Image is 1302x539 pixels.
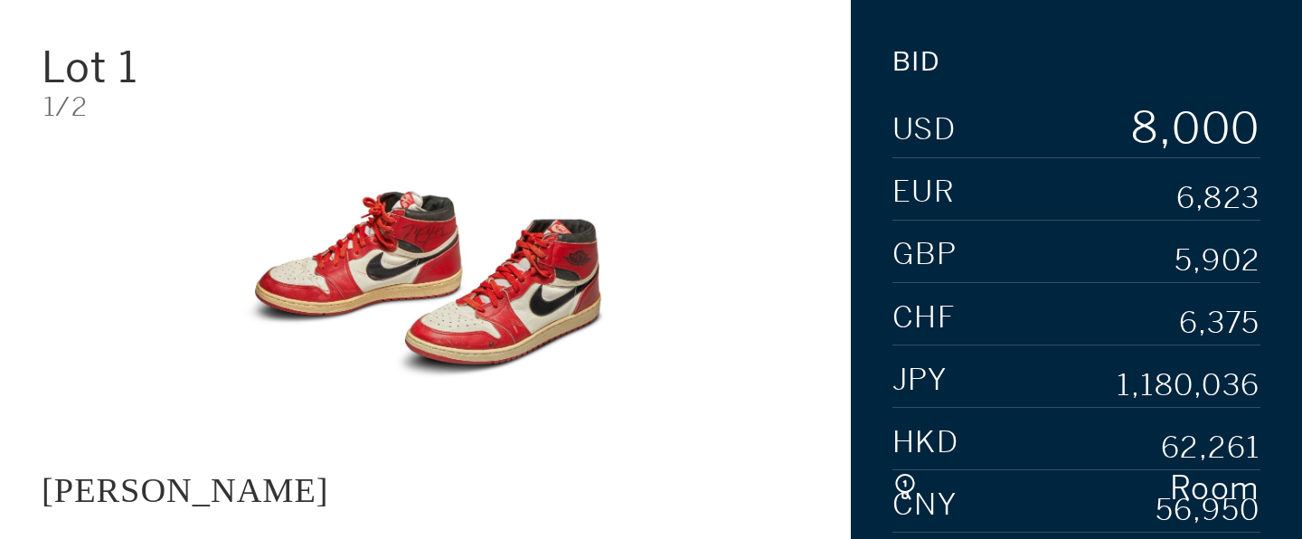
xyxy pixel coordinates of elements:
[1156,496,1260,526] div: 56,950
[1117,371,1260,401] div: 1,180,036
[1161,433,1260,463] div: 62,261
[1172,108,1202,151] div: 0
[892,115,957,145] span: USD
[1179,308,1260,338] div: 6,375
[1202,108,1231,151] div: 0
[892,49,941,75] div: Bid
[43,94,809,120] div: 1/2
[1175,246,1260,276] div: 5,902
[42,47,297,89] div: Lot 1
[892,490,958,520] span: CNY
[1176,184,1260,213] div: 6,823
[892,177,956,207] span: EUR
[892,240,958,269] span: GBP
[1231,108,1260,151] div: 0
[892,365,948,395] span: JPY
[892,303,956,333] span: CHF
[1129,107,1159,150] div: 8
[210,140,640,428] img: JACQUES MAJORELLE
[919,473,1260,505] div: Room
[1129,150,1159,194] div: 9
[892,428,959,458] span: HKD
[42,471,329,509] div: [PERSON_NAME]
